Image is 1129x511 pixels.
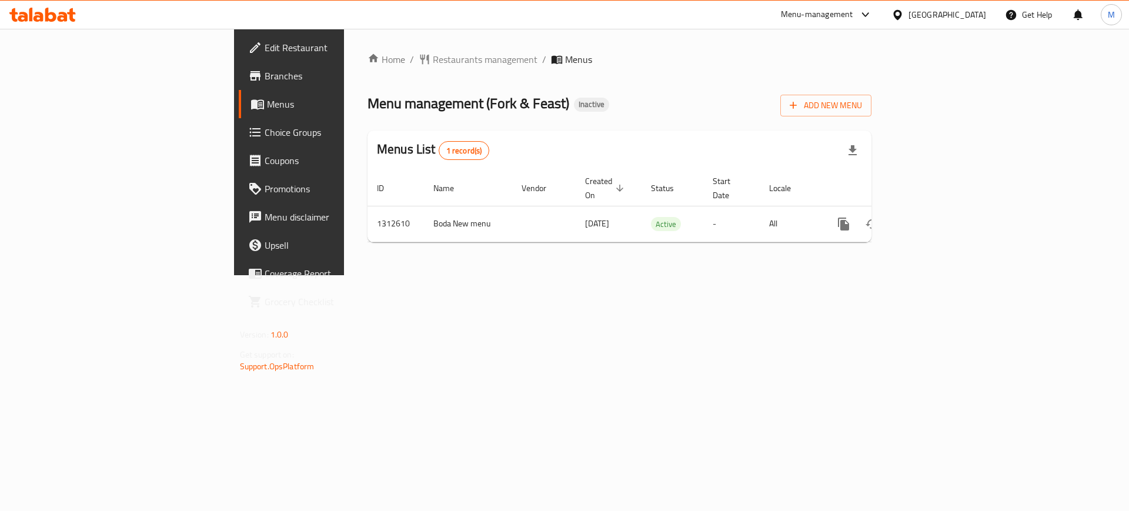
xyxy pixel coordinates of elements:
[265,153,413,168] span: Coupons
[239,90,423,118] a: Menus
[651,218,681,231] span: Active
[239,146,423,175] a: Coupons
[1108,8,1115,21] span: M
[239,62,423,90] a: Branches
[585,216,609,231] span: [DATE]
[781,8,853,22] div: Menu-management
[858,210,886,238] button: Change Status
[265,210,413,224] span: Menu disclaimer
[239,259,423,288] a: Coverage Report
[239,203,423,231] a: Menu disclaimer
[433,181,469,195] span: Name
[439,145,489,156] span: 1 record(s)
[760,206,820,242] td: All
[574,98,609,112] div: Inactive
[713,174,746,202] span: Start Date
[830,210,858,238] button: more
[239,288,423,316] a: Grocery Checklist
[820,171,952,206] th: Actions
[433,52,537,66] span: Restaurants management
[240,347,294,362] span: Get support on:
[368,171,952,242] table: enhanced table
[240,359,315,374] a: Support.OpsPlatform
[265,125,413,139] span: Choice Groups
[239,175,423,203] a: Promotions
[239,118,423,146] a: Choice Groups
[769,181,806,195] span: Locale
[651,181,689,195] span: Status
[542,52,546,66] li: /
[522,181,562,195] span: Vendor
[565,52,592,66] span: Menus
[439,141,490,160] div: Total records count
[240,327,269,342] span: Version:
[265,295,413,309] span: Grocery Checklist
[377,181,399,195] span: ID
[424,206,512,242] td: Boda New menu
[265,182,413,196] span: Promotions
[265,266,413,280] span: Coverage Report
[239,231,423,259] a: Upsell
[377,141,489,160] h2: Menus List
[703,206,760,242] td: -
[270,327,289,342] span: 1.0.0
[908,8,986,21] div: [GEOGRAPHIC_DATA]
[265,41,413,55] span: Edit Restaurant
[267,97,413,111] span: Menus
[839,136,867,165] div: Export file
[368,52,871,66] nav: breadcrumb
[585,174,627,202] span: Created On
[780,95,871,116] button: Add New Menu
[239,34,423,62] a: Edit Restaurant
[790,98,862,113] span: Add New Menu
[265,238,413,252] span: Upsell
[265,69,413,83] span: Branches
[574,99,609,109] span: Inactive
[419,52,537,66] a: Restaurants management
[368,90,569,116] span: Menu management ( Fork & Feast )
